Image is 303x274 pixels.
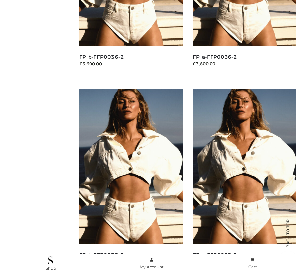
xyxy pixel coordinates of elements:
span: Cart [248,264,257,269]
a: FP_a-FFP0035-2 [193,252,237,258]
img: .Shop [48,256,53,264]
span: Back to top [280,231,296,248]
span: .Shop [45,266,56,271]
a: My Account [101,256,202,271]
a: FP_a-FFP0036-2 [193,54,237,60]
a: FP_b-FFP0036-2 [79,54,124,60]
span: My Account [140,264,164,269]
div: £3,600.00 [79,60,183,67]
a: FP_b-FFP0035-2 [79,252,124,258]
div: £3,600.00 [193,60,296,67]
a: Cart [202,256,303,271]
